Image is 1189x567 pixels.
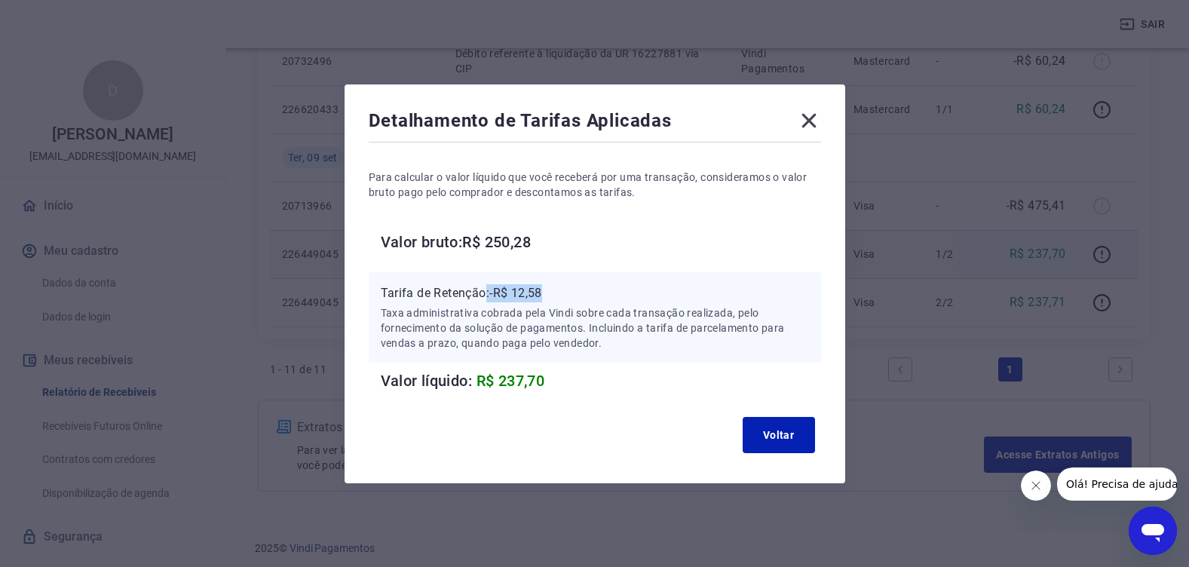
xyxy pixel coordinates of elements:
span: Olá! Precisa de ajuda? [9,11,127,23]
p: Tarifa de Retenção: -R$ 12,58 [381,284,809,302]
iframe: Mensagem da empresa [1057,467,1177,501]
p: Para calcular o valor líquido que você receberá por uma transação, consideramos o valor bruto pag... [369,170,821,200]
h6: Valor bruto: R$ 250,28 [381,230,821,254]
iframe: Botão para abrir a janela de mensagens [1129,507,1177,555]
iframe: Fechar mensagem [1021,470,1051,501]
button: Voltar [743,417,815,453]
div: Detalhamento de Tarifas Aplicadas [369,109,821,139]
p: Taxa administrativa cobrada pela Vindi sobre cada transação realizada, pelo fornecimento da soluç... [381,305,809,351]
h6: Valor líquido: [381,369,821,393]
span: R$ 237,70 [477,372,545,390]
